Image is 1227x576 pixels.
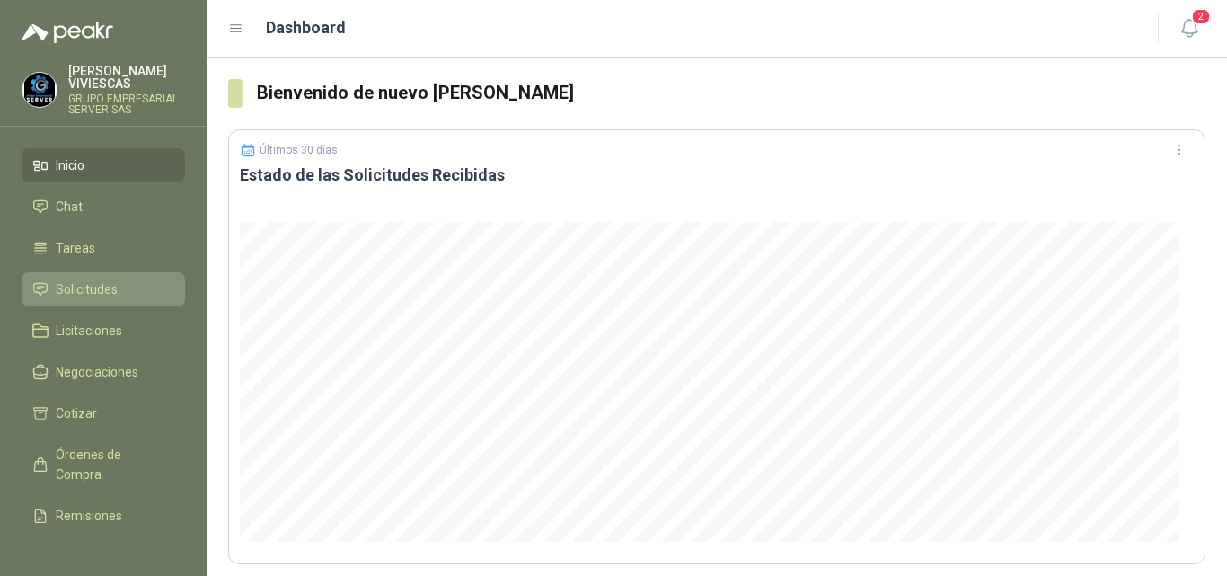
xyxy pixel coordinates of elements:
[56,197,83,217] span: Chat
[22,314,185,348] a: Licitaciones
[56,362,138,382] span: Negociaciones
[266,15,346,40] h1: Dashboard
[22,355,185,389] a: Negociaciones
[56,403,97,423] span: Cotizar
[22,231,185,265] a: Tareas
[56,238,95,258] span: Tareas
[22,73,57,107] img: Company Logo
[22,396,185,430] a: Cotizar
[22,272,185,306] a: Solicitudes
[257,79,1205,107] h3: Bienvenido de nuevo [PERSON_NAME]
[22,22,113,43] img: Logo peakr
[56,155,84,175] span: Inicio
[56,506,122,526] span: Remisiones
[22,438,185,492] a: Órdenes de Compra
[68,93,185,115] p: GRUPO EMPRESARIAL SERVER SAS
[68,65,185,90] p: [PERSON_NAME] VIVIESCAS
[22,148,185,182] a: Inicio
[240,164,1194,186] h3: Estado de las Solicitudes Recibidas
[56,279,118,299] span: Solicitudes
[56,445,168,484] span: Órdenes de Compra
[56,321,122,341] span: Licitaciones
[1191,8,1211,25] span: 2
[1173,13,1205,45] button: 2
[260,144,338,156] p: Últimos 30 días
[22,499,185,533] a: Remisiones
[22,190,185,224] a: Chat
